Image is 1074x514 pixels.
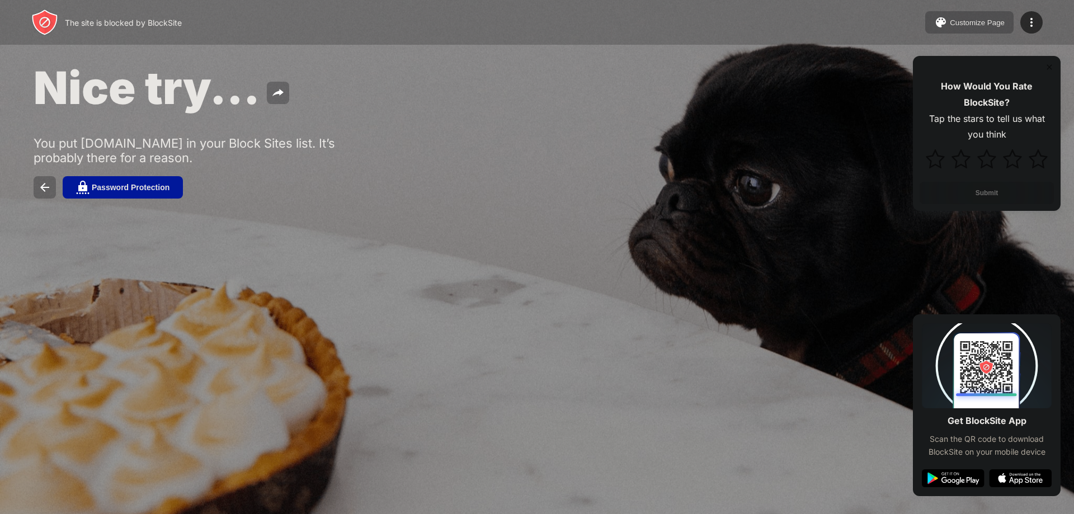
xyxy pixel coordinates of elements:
div: Password Protection [92,183,169,192]
div: Scan the QR code to download BlockSite on your mobile device [922,433,1052,458]
img: menu-icon.svg [1025,16,1038,29]
img: password.svg [76,181,89,194]
img: rate-us-close.svg [1045,63,1054,72]
button: Customize Page [925,11,1014,34]
button: Submit [920,182,1054,204]
img: star.svg [926,149,945,168]
img: back.svg [38,181,51,194]
div: Get BlockSite App [948,413,1026,429]
img: pallet.svg [934,16,948,29]
button: Password Protection [63,176,183,199]
div: Tap the stars to tell us what you think [920,111,1054,143]
img: star.svg [1003,149,1022,168]
img: star.svg [1029,149,1048,168]
img: star.svg [977,149,996,168]
div: How Would You Rate BlockSite? [920,78,1054,111]
img: header-logo.svg [31,9,58,36]
span: Nice try... [34,60,260,115]
img: google-play.svg [922,469,984,487]
img: app-store.svg [989,469,1052,487]
img: share.svg [271,86,285,100]
img: star.svg [951,149,971,168]
div: The site is blocked by BlockSite [65,18,182,27]
div: Customize Page [950,18,1005,27]
div: You put [DOMAIN_NAME] in your Block Sites list. It’s probably there for a reason. [34,136,379,165]
img: qrcode.svg [922,323,1052,408]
